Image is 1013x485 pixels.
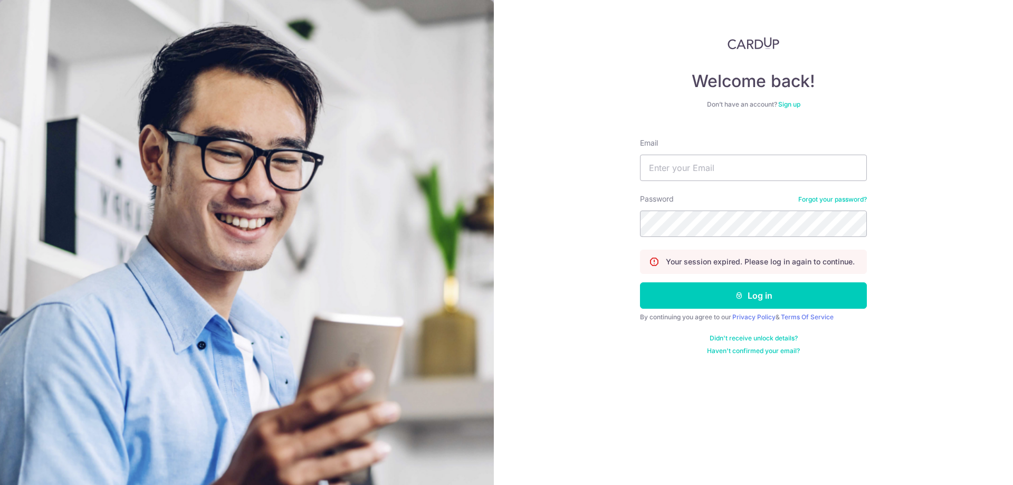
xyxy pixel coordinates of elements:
[640,155,867,181] input: Enter your Email
[798,195,867,204] a: Forgot your password?
[640,71,867,92] h4: Welcome back!
[710,334,798,343] a: Didn't receive unlock details?
[666,256,855,267] p: Your session expired. Please log in again to continue.
[778,100,800,108] a: Sign up
[640,282,867,309] button: Log in
[732,313,776,321] a: Privacy Policy
[640,138,658,148] label: Email
[728,37,779,50] img: CardUp Logo
[640,313,867,321] div: By continuing you agree to our &
[640,194,674,204] label: Password
[707,347,800,355] a: Haven't confirmed your email?
[640,100,867,109] div: Don’t have an account?
[781,313,834,321] a: Terms Of Service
